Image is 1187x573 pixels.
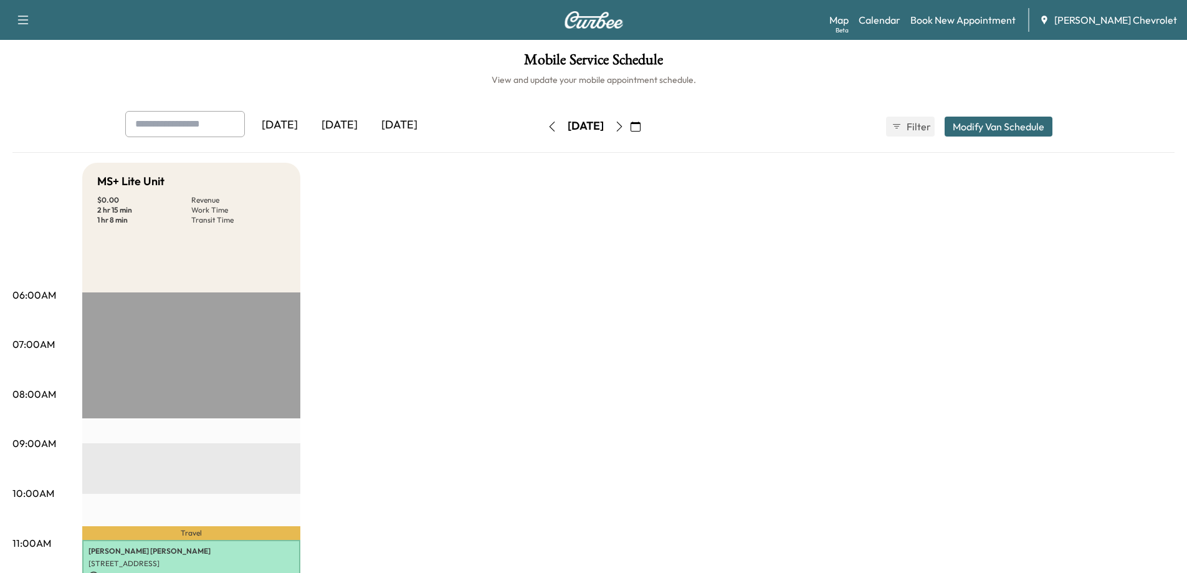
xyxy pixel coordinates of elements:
[191,205,285,215] p: Work Time
[886,117,935,137] button: Filter
[907,119,929,134] span: Filter
[829,12,849,27] a: MapBeta
[564,11,624,29] img: Curbee Logo
[97,173,164,190] h5: MS+ Lite Unit
[859,12,900,27] a: Calendar
[97,195,191,205] p: $ 0.00
[97,205,191,215] p: 2 hr 15 min
[12,436,56,451] p: 09:00AM
[12,486,54,501] p: 10:00AM
[250,111,310,140] div: [DATE]
[12,536,51,551] p: 11:00AM
[88,546,294,556] p: [PERSON_NAME] [PERSON_NAME]
[1054,12,1177,27] span: [PERSON_NAME] Chevrolet
[568,118,604,134] div: [DATE]
[369,111,429,140] div: [DATE]
[945,117,1052,137] button: Modify Van Schedule
[310,111,369,140] div: [DATE]
[191,215,285,225] p: Transit Time
[12,74,1175,86] h6: View and update your mobile appointment schedule.
[12,387,56,402] p: 08:00AM
[836,26,849,35] div: Beta
[97,215,191,225] p: 1 hr 8 min
[12,287,56,302] p: 06:00AM
[12,52,1175,74] h1: Mobile Service Schedule
[82,526,300,540] p: Travel
[12,337,55,352] p: 07:00AM
[88,559,294,569] p: [STREET_ADDRESS]
[191,195,285,205] p: Revenue
[910,12,1016,27] a: Book New Appointment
